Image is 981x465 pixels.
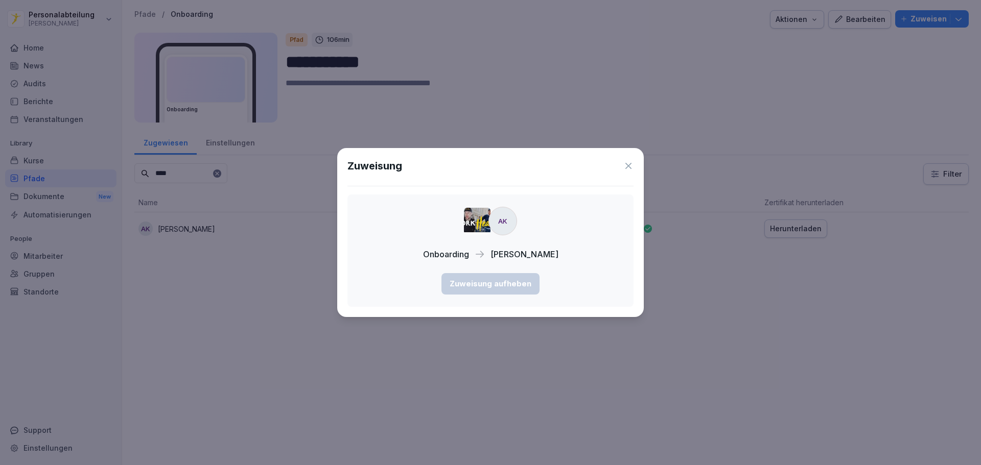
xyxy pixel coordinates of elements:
h1: Zuweisung [347,158,402,174]
div: AK [488,207,517,235]
button: Zuweisung aufheben [441,273,540,295]
p: Onboarding [423,248,469,260]
p: [PERSON_NAME] [491,248,558,260]
img: xsq6pif1bkyf9agazq77nwco.png [464,208,491,234]
div: Zuweisung aufheben [450,278,531,289]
